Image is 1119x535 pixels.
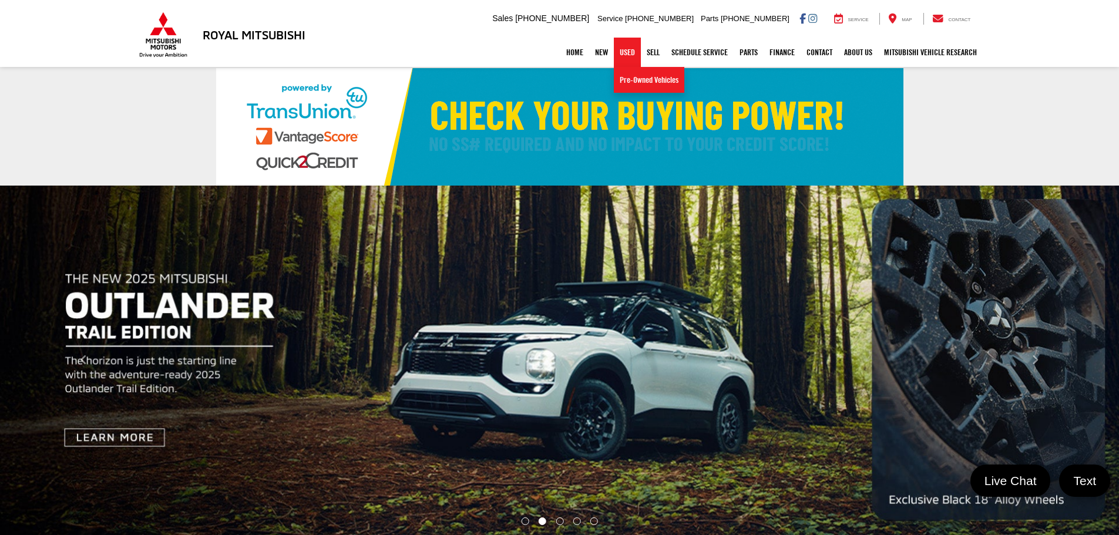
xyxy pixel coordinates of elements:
[825,13,878,25] a: Service
[979,473,1043,489] span: Live Chat
[614,67,684,93] a: Pre-Owned Vehicles
[560,38,589,67] a: Home
[970,465,1051,497] a: Live Chat
[801,38,838,67] a: Contact
[764,38,801,67] a: Finance
[721,14,789,23] span: [PHONE_NUMBER]
[799,14,806,23] a: Facebook: Click to visit our Facebook page
[838,38,878,67] a: About Us
[614,38,641,67] a: Used
[203,28,305,41] h3: Royal Mitsubishi
[1067,473,1102,489] span: Text
[808,14,817,23] a: Instagram: Click to visit our Instagram page
[848,17,869,22] span: Service
[902,17,912,22] span: Map
[515,14,589,23] span: [PHONE_NUMBER]
[878,38,983,67] a: Mitsubishi Vehicle Research
[589,38,614,67] a: New
[492,14,513,23] span: Sales
[539,517,546,525] li: Go to slide number 2.
[625,14,694,23] span: [PHONE_NUMBER]
[1059,465,1110,497] a: Text
[573,517,581,525] li: Go to slide number 4.
[521,517,529,525] li: Go to slide number 1.
[216,68,903,186] img: Check Your Buying Power
[951,209,1119,512] button: Click to view next picture.
[666,38,734,67] a: Schedule Service: Opens in a new tab
[137,12,190,58] img: Mitsubishi
[701,14,718,23] span: Parts
[948,17,970,22] span: Contact
[590,517,598,525] li: Go to slide number 5.
[879,13,920,25] a: Map
[734,38,764,67] a: Parts: Opens in a new tab
[597,14,623,23] span: Service
[641,38,666,67] a: Sell
[923,13,980,25] a: Contact
[556,517,564,525] li: Go to slide number 3.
